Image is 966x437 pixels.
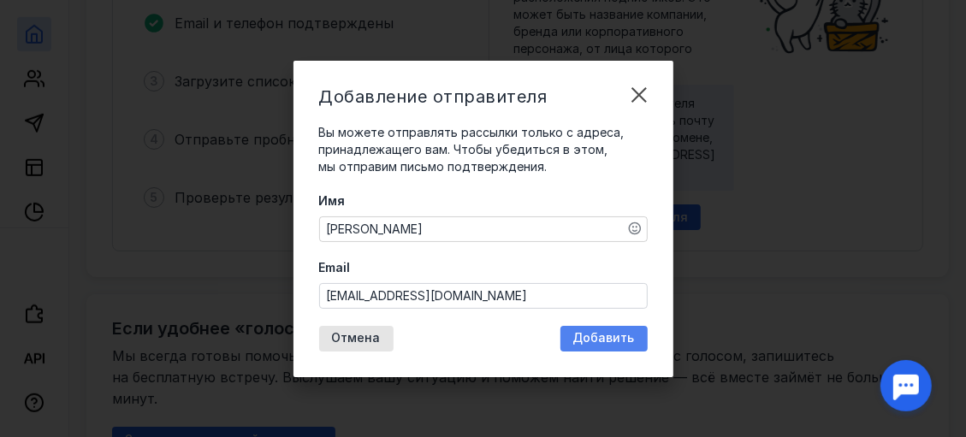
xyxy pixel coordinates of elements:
button: Добавить [560,326,648,351]
span: Email [319,259,351,276]
span: Вы можете отправлять рассылки только с адреса, принадлежащего вам. Чтобы убедиться в этом, мы отп... [319,125,625,174]
span: Отмена [332,331,381,345]
span: Имя [319,192,346,210]
button: Отмена [319,326,394,351]
span: Добавить [573,331,635,345]
span: Добавление отправителя [319,86,548,107]
textarea: [PERSON_NAME] [320,217,647,241]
